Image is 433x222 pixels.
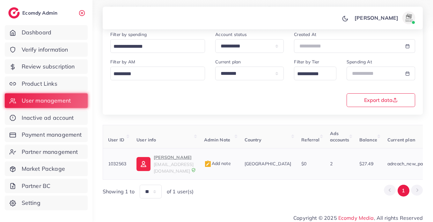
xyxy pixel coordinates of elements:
[22,28,51,37] span: Dashboard
[374,214,423,222] span: , All rights Reserved
[293,214,423,222] span: Copyright © 2025
[301,137,319,143] span: Referral
[136,137,156,143] span: User info
[111,42,197,52] input: Search for option
[108,137,124,143] span: User ID
[154,154,194,161] p: [PERSON_NAME]
[5,145,88,159] a: Partner management
[22,46,68,54] span: Verify information
[215,31,247,38] label: Account status
[111,69,197,79] input: Search for option
[22,131,82,139] span: Payment management
[215,59,241,65] label: Current plan
[5,179,88,193] a: Partner BC
[8,7,20,18] img: logo
[136,154,194,174] a: [PERSON_NAME][EMAIL_ADDRESS][DOMAIN_NAME]
[338,215,374,221] a: Ecomdy Media
[167,188,194,195] span: of 1 user(s)
[245,137,262,143] span: Country
[204,161,231,166] span: Add note
[347,93,415,107] button: Export data
[347,59,372,65] label: Spending At
[387,137,415,143] span: Current plan
[22,10,59,16] h2: Ecomdy Admin
[294,67,336,80] div: Search for option
[5,196,88,210] a: Setting
[294,59,319,65] label: Filter by Tier
[359,161,373,167] span: $27.49
[22,199,40,207] span: Setting
[22,148,78,156] span: Partner management
[402,11,415,24] img: avatar
[355,14,398,22] p: [PERSON_NAME]
[5,127,88,142] a: Payment management
[204,137,231,143] span: Admin Note
[22,97,71,105] span: User management
[108,161,126,167] span: 1032563
[110,59,135,65] label: Filter by AM
[351,11,418,24] a: [PERSON_NAME]avatar
[364,97,398,103] span: Export data
[22,165,65,173] span: Market Package
[22,80,57,88] span: Product Links
[154,161,194,174] span: [EMAIL_ADDRESS][DOMAIN_NAME]
[330,131,349,143] span: Ads accounts
[110,39,205,53] div: Search for option
[5,161,88,176] a: Market Package
[204,160,212,168] img: admin_note.cdd0b510.svg
[8,7,59,18] a: logoEcomdy Admin
[191,168,196,172] img: 9CAL8B2pu8EFxCJHYAAAAldEVYdGRhdGU6Y3JlYXRlADIwMjItMTItMDlUMDQ6NTg6MzkrMDA6MDBXSlgLAAAAJXRFWHRkYXR...
[103,188,135,195] span: Showing 1 to
[5,25,88,40] a: Dashboard
[22,62,75,71] span: Review subscription
[295,69,328,79] input: Search for option
[5,59,88,74] a: Review subscription
[5,76,88,91] a: Product Links
[301,161,306,167] span: $0
[5,42,88,57] a: Verify information
[359,137,377,143] span: Balance
[398,185,409,197] button: Go to page 1
[5,111,88,125] a: Inactive ad account
[22,114,74,122] span: Inactive ad account
[384,185,423,197] ul: Pagination
[110,31,147,38] label: Filter by spending
[136,157,150,171] img: ic-user-info.36bf1079.svg
[330,161,333,167] span: 2
[245,161,291,167] span: [GEOGRAPHIC_DATA]
[22,182,51,190] span: Partner BC
[294,31,316,38] label: Created At
[5,93,88,108] a: User management
[110,67,205,80] div: Search for option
